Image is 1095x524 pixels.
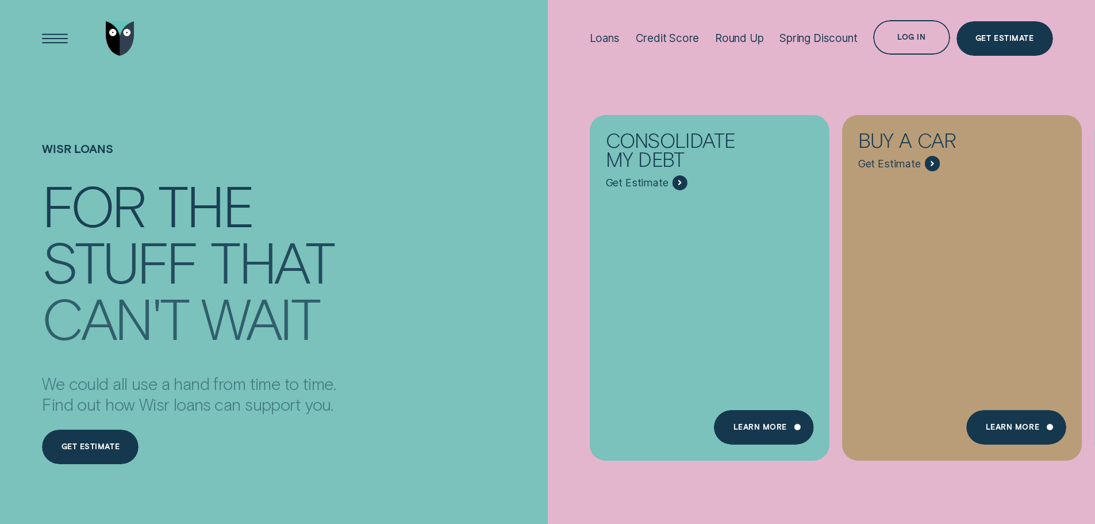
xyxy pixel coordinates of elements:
div: Loans [590,32,620,45]
a: Learn more [714,410,813,445]
div: that [210,234,333,287]
a: Buy a car - Learn more [842,114,1082,450]
h1: Wisr loans [42,141,336,177]
span: Get Estimate [606,177,668,189]
div: stuff [42,234,197,287]
div: Consolidate my debt [606,131,759,175]
div: wait [201,290,318,344]
div: Spring Discount [779,32,857,45]
button: Open Menu [38,21,72,56]
button: Log in [873,20,950,55]
span: Get Estimate [858,158,921,170]
div: Round Up [715,32,764,45]
h4: For the stuff that can't wait [42,177,336,337]
div: For [42,178,145,231]
a: Get estimate [42,430,139,464]
div: Credit Score [636,32,700,45]
div: Buy a car [858,131,1012,156]
a: Get Estimate [956,21,1053,56]
a: Consolidate my debt - Learn more [590,114,829,450]
div: the [158,178,253,231]
div: can't [42,290,188,344]
a: Learn More [966,410,1066,445]
img: Wisr [106,21,135,56]
p: We could all use a hand from time to time. Find out how Wisr loans can support you. [42,373,336,415]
